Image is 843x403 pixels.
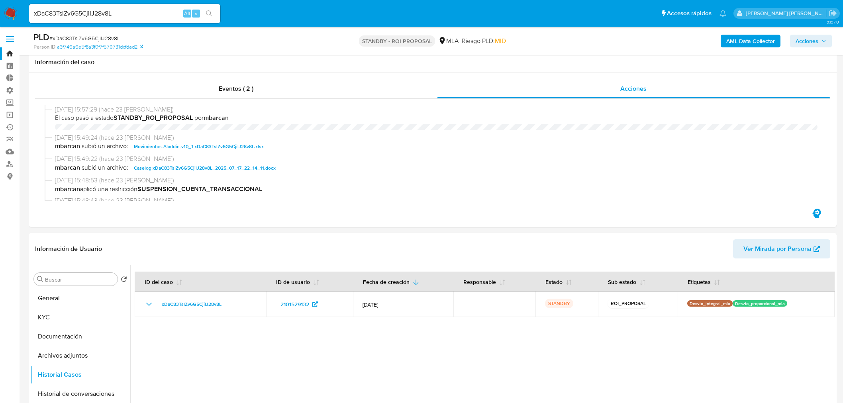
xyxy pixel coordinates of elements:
[733,239,830,258] button: Ver Mirada por Persona
[134,142,264,151] span: Movimientos-Aladdin-v10_1 xDaC83TslZv6G5CjilJ28v8L.xlsx
[55,105,818,114] span: [DATE] 15:57:29 (hace 23 [PERSON_NAME])
[219,84,253,93] span: Eventos ( 2 )
[55,184,80,194] b: mbarcan
[31,308,130,327] button: KYC
[121,276,127,285] button: Volver al orden por defecto
[184,10,190,17] span: Alt
[31,365,130,384] button: Historial Casos
[55,185,818,194] span: aplicó una restricción
[134,163,276,173] span: Caselog xDaC83TslZv6G5CjilJ28v8L_2025_07_17_22_14_11.docx
[35,58,830,66] h1: Información del caso
[55,176,818,185] span: [DATE] 15:48:53 (hace 23 [PERSON_NAME])
[719,10,726,17] a: Notificaciones
[721,35,780,47] button: AML Data Collector
[438,37,459,45] div: MLA
[57,43,143,51] a: a3f746a6e5f8a3f0f7f579731dcfdad2
[49,34,120,42] span: # xDaC83TslZv6G5CjilJ28v8L
[45,276,114,283] input: Buscar
[35,245,102,253] h1: Información de Usuario
[31,346,130,365] button: Archivos adjuntos
[33,31,49,43] b: PLD
[82,163,128,173] span: subió un archivo:
[31,289,130,308] button: General
[31,327,130,346] button: Documentación
[359,35,435,47] p: STANDBY - ROI PROPOSAL
[726,35,775,47] b: AML Data Collector
[667,9,712,18] span: Accesos rápidos
[29,8,220,19] input: Buscar usuario o caso...
[201,8,217,19] button: search-icon
[55,133,818,142] span: [DATE] 15:49:24 (hace 23 [PERSON_NAME])
[55,155,818,163] span: [DATE] 15:49:22 (hace 23 [PERSON_NAME])
[137,184,262,194] b: SUSPENSION_CUENTA_TRANSACCIONAL
[462,37,506,45] span: Riesgo PLD:
[829,9,837,18] a: Salir
[114,113,193,122] b: STANDBY_ROI_PROPOSAL
[33,43,55,51] b: Person ID
[55,142,80,151] b: mbarcan
[743,239,812,258] span: Ver Mirada por Persona
[55,196,818,205] span: [DATE] 15:48:43 (hace 23 [PERSON_NAME])
[620,84,647,93] span: Acciones
[195,10,197,17] span: s
[746,10,826,17] p: roberto.munoz@mercadolibre.com
[55,163,80,173] b: mbarcan
[55,113,818,122] span: El caso pasó a estado por
[495,36,506,45] span: MID
[204,113,229,122] b: mbarcan
[130,163,280,173] button: Caselog xDaC83TslZv6G5CjilJ28v8L_2025_07_17_22_14_11.docx
[82,142,128,151] span: subió un archivo:
[130,142,268,151] button: Movimientos-Aladdin-v10_1 xDaC83TslZv6G5CjilJ28v8L.xlsx
[796,35,818,47] span: Acciones
[37,276,43,282] button: Buscar
[790,35,832,47] button: Acciones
